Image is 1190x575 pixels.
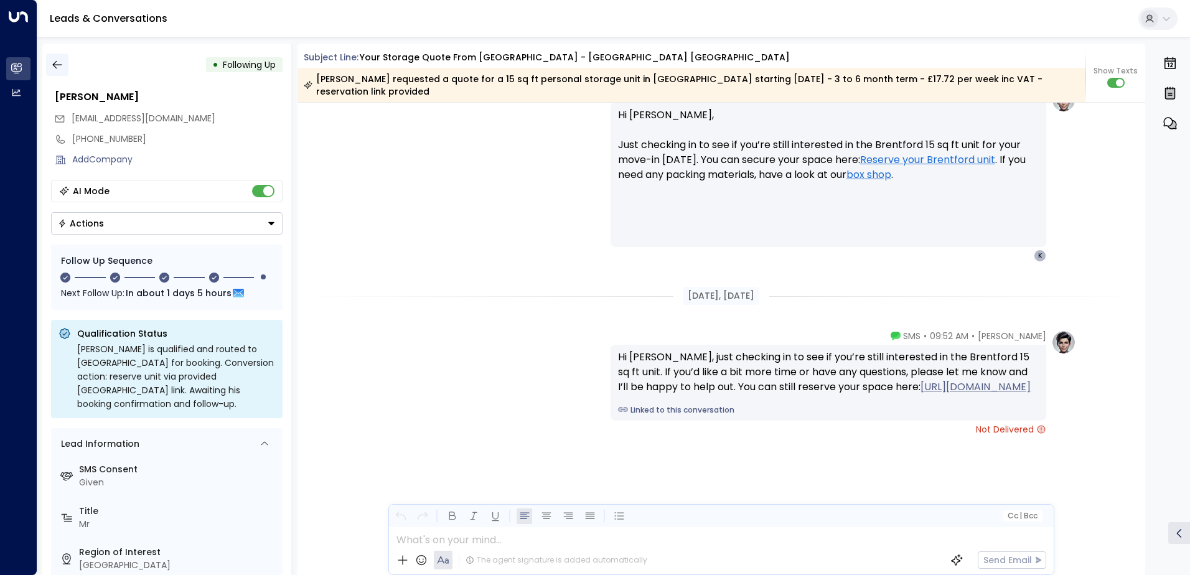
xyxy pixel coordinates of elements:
span: [EMAIL_ADDRESS][DOMAIN_NAME] [72,112,215,124]
div: Lead Information [57,437,139,451]
div: [PERSON_NAME] is qualified and routed to [GEOGRAPHIC_DATA] for booking. Conversion action: reserv... [77,342,275,411]
div: Given [79,476,278,489]
span: [PERSON_NAME] [978,330,1046,342]
label: Title [79,505,278,518]
label: SMS Consent [79,463,278,476]
div: Your storage quote from [GEOGRAPHIC_DATA] - [GEOGRAPHIC_DATA] [GEOGRAPHIC_DATA] [360,51,790,64]
p: Hi [PERSON_NAME], Just checking in to see if you’re still interested in the Brentford 15 sq ft un... [618,108,1039,197]
span: Subject Line: [304,51,358,63]
span: kykyhuntington@gmail.com [72,112,215,125]
span: • [924,330,927,342]
a: box shop [846,167,891,182]
div: [PERSON_NAME] [55,90,283,105]
button: Undo [393,508,408,524]
p: Qualification Status [77,327,275,340]
div: AI Mode [73,185,110,197]
button: Redo [415,508,430,524]
div: [PERSON_NAME] requested a quote for a 15 sq ft personal storage unit in [GEOGRAPHIC_DATA] startin... [304,73,1079,98]
div: [GEOGRAPHIC_DATA] [79,559,278,572]
a: Reserve your Brentford unit [860,152,995,167]
div: K [1034,250,1046,262]
img: profile-logo.png [1051,330,1076,355]
span: • [972,330,975,342]
button: Cc|Bcc [1002,510,1042,522]
a: Linked to this conversation [618,404,1039,416]
div: Next Follow Up: [61,286,273,300]
div: [PHONE_NUMBER] [72,133,283,146]
div: • [212,54,218,76]
a: [URL][DOMAIN_NAME] [921,380,1031,395]
span: In about 1 days 5 hours [126,286,232,300]
div: Hi [PERSON_NAME], just checking in to see if you’re still interested in the Brentford 15 sq ft un... [618,350,1039,395]
span: Following Up [223,58,276,71]
span: SMS [903,330,921,342]
div: AddCompany [72,153,283,166]
span: | [1019,512,1022,520]
div: The agent signature is added automatically [466,554,647,566]
a: Leads & Conversations [50,11,167,26]
span: Show Texts [1094,65,1138,77]
div: Button group with a nested menu [51,212,283,235]
label: Region of Interest [79,546,278,559]
span: Cc Bcc [1007,512,1037,520]
div: Mr [79,518,278,531]
button: Actions [51,212,283,235]
div: Follow Up Sequence [61,255,273,268]
div: [DATE], [DATE] [683,287,759,305]
span: 09:52 AM [930,330,968,342]
div: Actions [58,218,104,229]
span: Not Delivered [976,423,1046,436]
